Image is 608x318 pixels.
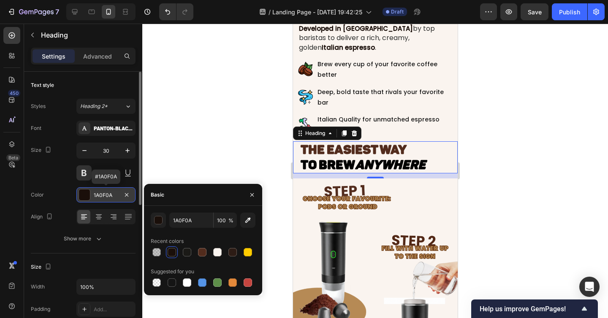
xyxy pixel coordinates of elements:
span: Draft [391,8,404,16]
div: Font [31,124,41,132]
div: Size [31,145,53,156]
div: Width [31,283,45,291]
div: 1A0F0A [94,191,118,199]
p: Advanced [83,52,112,61]
span: Heading 2* [80,102,108,110]
div: Suggested for you [151,268,194,275]
div: Undo/Redo [159,3,193,20]
div: Show more [64,234,103,243]
button: Show survey - Help us improve GemPages! [480,304,589,314]
input: Auto [77,279,135,294]
input: Eg: FFFFFF [169,213,213,228]
span: Help us improve GemPages! [480,305,579,313]
div: Align [31,211,54,223]
span: / [269,8,271,16]
div: Publish [559,8,580,16]
div: Text style [31,81,54,89]
div: Color [31,191,44,199]
span: Save [528,8,542,16]
p: Heading [41,30,132,40]
div: Basic [151,191,164,199]
div: Padding [31,305,50,313]
div: Beta [6,154,20,161]
div: Add... [94,306,133,313]
div: Recent colors [151,237,184,245]
button: Heading 2* [76,99,136,114]
div: Open Intercom Messenger [579,277,600,297]
p: Settings [42,52,65,61]
span: Landing Page - [DATE] 19:42:25 [272,8,362,16]
button: Publish [552,3,587,20]
div: Panton-BlackCaps [94,125,133,132]
button: Save [521,3,548,20]
iframe: Design area [293,24,458,318]
div: 450 [8,90,20,97]
p: 7 [55,7,59,17]
div: Styles [31,102,46,110]
button: 7 [3,3,63,20]
span: % [228,217,233,224]
div: Size [31,261,53,273]
button: Show more [31,231,136,246]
